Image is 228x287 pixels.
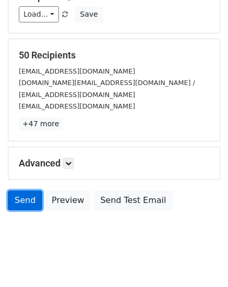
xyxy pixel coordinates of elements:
[19,79,195,99] small: [DOMAIN_NAME][EMAIL_ADDRESS][DOMAIN_NAME] / [EMAIL_ADDRESS][DOMAIN_NAME]
[19,117,63,130] a: +47 more
[19,158,209,169] h5: Advanced
[93,190,173,210] a: Send Test Email
[19,50,209,61] h5: 50 Recipients
[19,102,135,110] small: [EMAIL_ADDRESS][DOMAIN_NAME]
[19,67,135,75] small: [EMAIL_ADDRESS][DOMAIN_NAME]
[8,190,42,210] a: Send
[19,6,59,22] a: Load...
[45,190,91,210] a: Preview
[75,6,102,22] button: Save
[176,237,228,287] iframe: Chat Widget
